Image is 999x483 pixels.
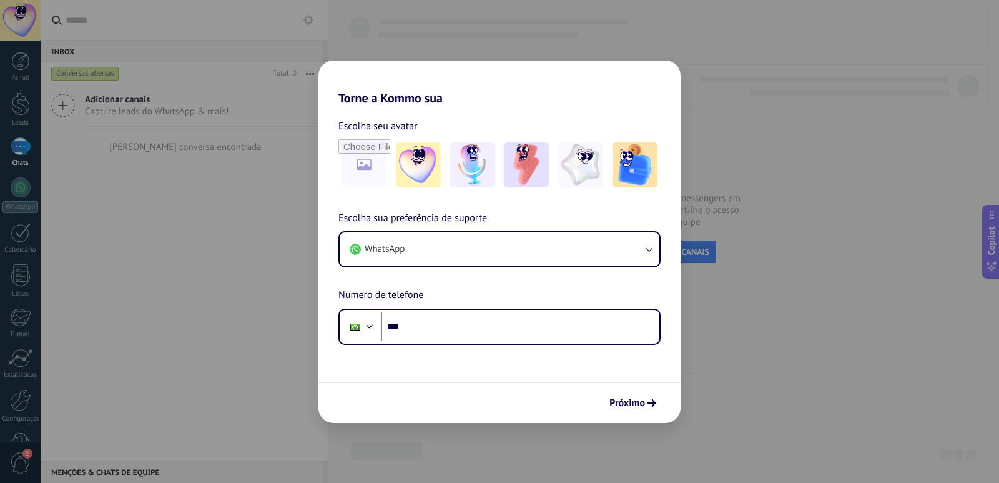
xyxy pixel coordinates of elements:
[338,211,487,227] span: Escolha sua preferência de suporte
[604,392,662,414] button: Próximo
[450,142,495,187] img: -2.jpeg
[340,232,659,266] button: WhatsApp
[343,314,367,340] div: Brazil: + 55
[318,61,681,106] h2: Torne a Kommo sua
[365,243,405,256] span: WhatsApp
[613,142,657,187] img: -5.jpeg
[338,118,418,134] span: Escolha seu avatar
[609,399,645,407] span: Próximo
[504,142,549,187] img: -3.jpeg
[396,142,441,187] img: -1.jpeg
[338,287,423,304] span: Número de telefone
[558,142,603,187] img: -4.jpeg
